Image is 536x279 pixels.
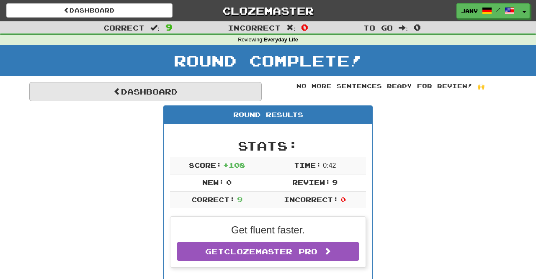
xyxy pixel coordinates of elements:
p: Get fluent faster. [177,223,359,237]
a: Clozemaster [185,3,351,18]
span: Clozemaster Pro [224,247,317,256]
div: No more sentences ready for review! 🙌 [274,82,507,90]
span: Incorrect [228,23,281,32]
span: 0 [226,178,232,186]
a: GetClozemaster Pro [177,242,359,261]
span: Correct [103,23,144,32]
span: Time: [294,161,321,169]
span: Incorrect: [284,195,338,203]
span: 0 : 42 [323,162,336,169]
span: 9 [165,22,173,32]
span: 9 [332,178,338,186]
span: Review: [292,178,330,186]
span: : [399,24,408,31]
span: To go [363,23,393,32]
span: 0 [414,22,421,32]
span: 0 [340,195,346,203]
a: Dashboard [29,82,262,101]
strong: Everyday Life [264,37,298,43]
a: JanV / [456,3,519,18]
span: JanV [461,7,478,15]
div: Round Results [164,106,372,124]
span: / [496,7,500,13]
a: Dashboard [6,3,173,18]
span: 9 [237,195,242,203]
span: : [150,24,160,31]
span: + 108 [223,161,245,169]
h1: Round Complete! [3,52,533,69]
span: : [286,24,296,31]
span: Score: [189,161,222,169]
span: 0 [301,22,308,32]
span: Correct: [191,195,235,203]
h2: Stats: [170,139,366,153]
span: New: [202,178,224,186]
